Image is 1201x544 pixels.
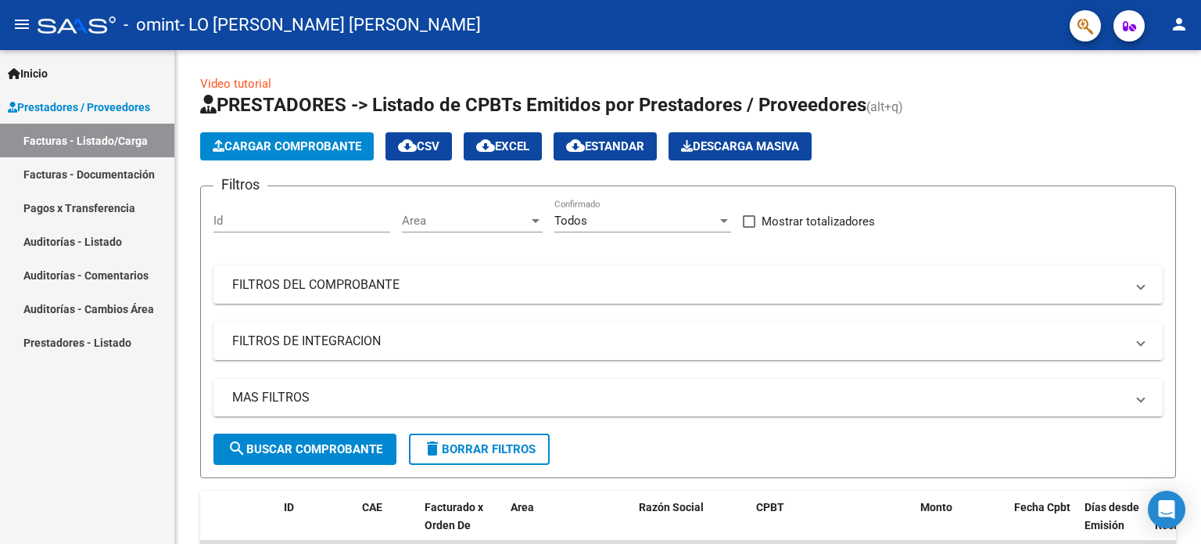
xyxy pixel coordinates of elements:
mat-icon: delete [423,439,442,458]
span: CPBT [756,501,784,513]
a: Video tutorial [200,77,271,91]
button: Buscar Comprobante [213,434,396,465]
span: Fecha Cpbt [1014,501,1070,513]
span: Area [402,214,529,228]
span: Facturado x Orden De [425,501,483,531]
mat-panel-title: FILTROS DE INTEGRACION [232,333,1125,350]
mat-expansion-panel-header: FILTROS DE INTEGRACION [213,322,1163,360]
span: ID [284,501,294,513]
span: PRESTADORES -> Listado de CPBTs Emitidos por Prestadores / Proveedores [200,94,866,116]
span: Borrar Filtros [423,442,536,456]
span: Area [511,501,534,513]
mat-panel-title: FILTROS DEL COMPROBANTE [232,276,1125,294]
button: Descarga Masiva [669,132,812,160]
app-download-masive: Descarga masiva de comprobantes (adjuntos) [669,132,812,160]
span: Cargar Comprobante [213,139,361,153]
mat-icon: menu [13,15,31,34]
mat-icon: search [228,439,246,458]
span: Mostrar totalizadores [762,212,875,231]
span: - omint [124,8,180,42]
span: Razón Social [639,501,704,513]
button: Estandar [554,132,657,160]
span: Descarga Masiva [681,139,799,153]
mat-panel-title: MAS FILTROS [232,389,1125,406]
span: Prestadores / Proveedores [8,99,150,116]
span: Fecha Recibido [1155,501,1199,531]
span: Días desde Emisión [1084,501,1139,531]
span: Buscar Comprobante [228,442,382,456]
button: EXCEL [464,132,542,160]
span: (alt+q) [866,99,903,114]
button: Cargar Comprobante [200,132,374,160]
span: Inicio [8,65,48,82]
mat-expansion-panel-header: FILTROS DEL COMPROBANTE [213,266,1163,304]
button: CSV [385,132,452,160]
mat-icon: cloud_download [398,136,417,155]
span: CAE [362,501,382,513]
mat-icon: cloud_download [566,136,585,155]
span: - LO [PERSON_NAME] [PERSON_NAME] [180,8,481,42]
span: CSV [398,139,439,153]
h3: Filtros [213,174,267,196]
span: Estandar [566,139,644,153]
div: Open Intercom Messenger [1148,491,1185,528]
span: Monto [920,501,952,513]
mat-icon: cloud_download [476,136,495,155]
mat-expansion-panel-header: MAS FILTROS [213,379,1163,416]
span: EXCEL [476,139,529,153]
button: Borrar Filtros [409,434,550,465]
span: Todos [554,214,587,228]
mat-icon: person [1170,15,1188,34]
